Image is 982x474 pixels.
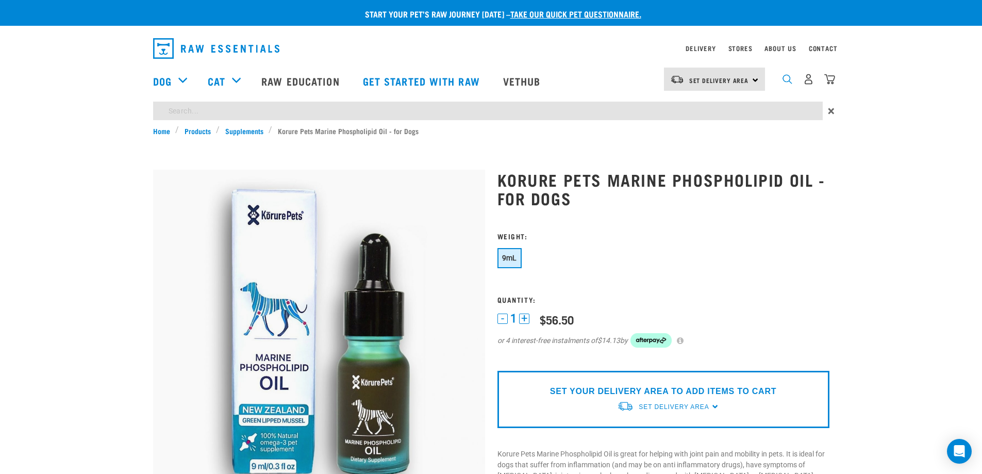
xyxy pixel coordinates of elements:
span: Set Delivery Area [639,403,709,411]
h1: Korure Pets Marine Phospholipid Oil - for Dogs [497,170,829,207]
img: van-moving.png [617,401,634,412]
span: 1 [510,313,517,324]
a: Get started with Raw [353,60,493,102]
a: Vethub [493,60,554,102]
img: van-moving.png [670,75,684,84]
input: Search... [153,102,823,120]
div: or 4 interest-free instalments of by [497,333,829,348]
span: 9mL [502,254,517,262]
a: Cat [208,73,225,89]
button: - [497,314,508,324]
a: Supplements [220,125,269,136]
h3: Weight: [497,232,829,240]
img: Raw Essentials Logo [153,38,279,59]
h3: Quantity: [497,296,829,303]
a: Dog [153,73,172,89]
div: Open Intercom Messenger [947,439,972,464]
span: Set Delivery Area [689,78,749,82]
a: Products [179,125,216,136]
img: home-icon@2x.png [824,74,835,85]
a: Contact [809,46,838,50]
span: $14.13 [597,335,620,346]
div: $56.50 [540,313,574,326]
img: user.png [803,74,814,85]
button: + [519,314,529,324]
a: About Us [764,46,796,50]
img: Afterpay [630,333,672,348]
a: Raw Education [251,60,352,102]
a: Stores [728,46,753,50]
a: Delivery [686,46,715,50]
nav: dropdown navigation [145,34,838,63]
img: home-icon-1@2x.png [783,74,792,84]
nav: breadcrumbs [153,125,829,136]
p: SET YOUR DELIVERY AREA TO ADD ITEMS TO CART [550,385,776,398]
a: take our quick pet questionnaire. [510,11,641,16]
a: Home [153,125,176,136]
span: × [828,102,835,120]
button: 9mL [497,248,522,268]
